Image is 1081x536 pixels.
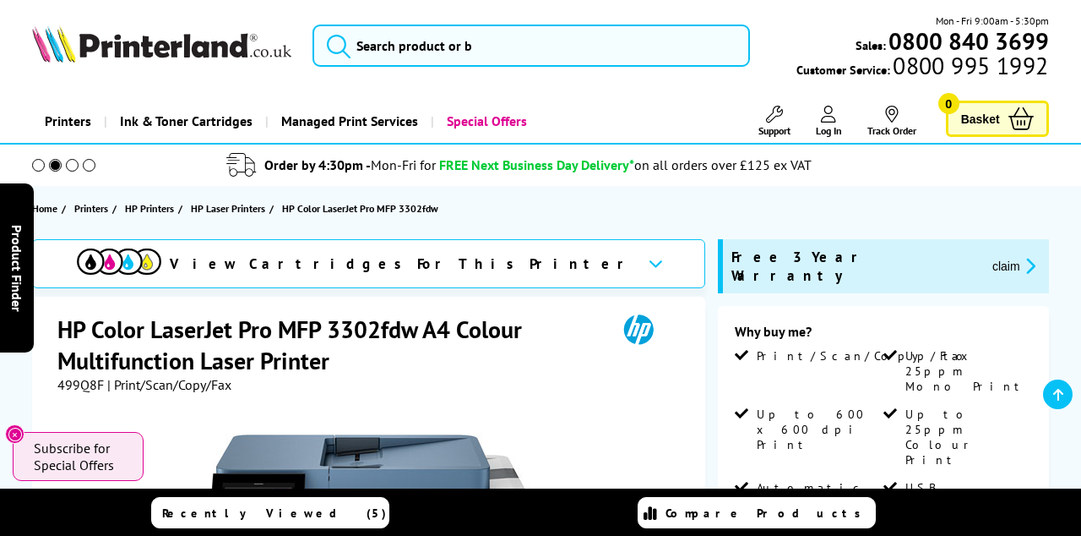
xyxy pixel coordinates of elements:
li: modal_delivery [8,150,1030,180]
a: Support [758,106,790,137]
a: Log In [816,106,842,137]
div: Why buy me? [735,323,1032,348]
span: Basket [961,107,1000,130]
b: 0800 840 3699 [888,25,1049,57]
span: Up to 600 x 600 dpi Print [757,407,881,452]
input: Search product or b [312,25,750,67]
span: 0 [938,93,959,114]
a: Compare Products [638,497,876,528]
span: Support [758,124,790,137]
span: Print/Scan/Copy/Fax [757,348,974,364]
span: HP Printers [125,200,174,217]
a: HP Color LaserJet Pro MFP 3302fdw [282,200,443,217]
span: 499Q8F [57,376,104,393]
button: Close [5,424,24,444]
span: Up to 25ppm Mono Print [905,348,1029,394]
span: Home [32,200,57,217]
a: Basket 0 [946,101,1049,137]
span: Order by 4:30pm - [264,156,436,173]
button: promo-description [987,256,1040,276]
span: Mon-Fri for [371,156,436,173]
span: View Cartridges For This Printer [170,254,634,273]
img: Printerland Logo [32,25,291,62]
img: HP [600,314,677,345]
span: Customer Service: [796,57,1048,78]
span: 0800 995 1992 [890,57,1048,74]
a: Special Offers [431,100,540,143]
span: Log In [816,124,842,137]
a: Track Order [867,106,916,137]
a: 0800 840 3699 [886,33,1049,49]
span: Free 3 Year Warranty [731,248,979,285]
a: Printers [74,200,112,217]
a: HP Laser Printers [191,200,269,217]
span: Compare Products [665,506,870,521]
span: | Print/Scan/Copy/Fax [107,376,231,393]
div: on all orders over £125 ex VAT [634,156,812,173]
span: Up to 25ppm Colour Print [905,407,1029,468]
span: Sales: [856,37,886,53]
span: Subscribe for Special Offers [34,440,127,473]
span: Mon - Fri 9:00am - 5:30pm [936,13,1049,29]
span: HP Laser Printers [191,200,265,217]
a: Printerland Logo [32,25,291,65]
img: cmyk-icon.svg [77,249,161,275]
span: Printers [74,200,108,217]
a: Printers [32,100,104,143]
a: Ink & Toner Cartridges [104,100,265,143]
span: HP Color LaserJet Pro MFP 3302fdw [282,200,438,217]
a: Managed Print Services [265,100,431,143]
a: Home [32,200,62,217]
a: HP Printers [125,200,178,217]
h1: HP Color LaserJet Pro MFP 3302fdw A4 Colour Multifunction Laser Printer [57,314,599,376]
span: Product Finder [8,225,25,312]
span: Ink & Toner Cartridges [120,100,253,143]
span: Recently Viewed (5) [162,506,387,521]
a: Recently Viewed (5) [151,497,389,528]
span: FREE Next Business Day Delivery* [439,156,634,173]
